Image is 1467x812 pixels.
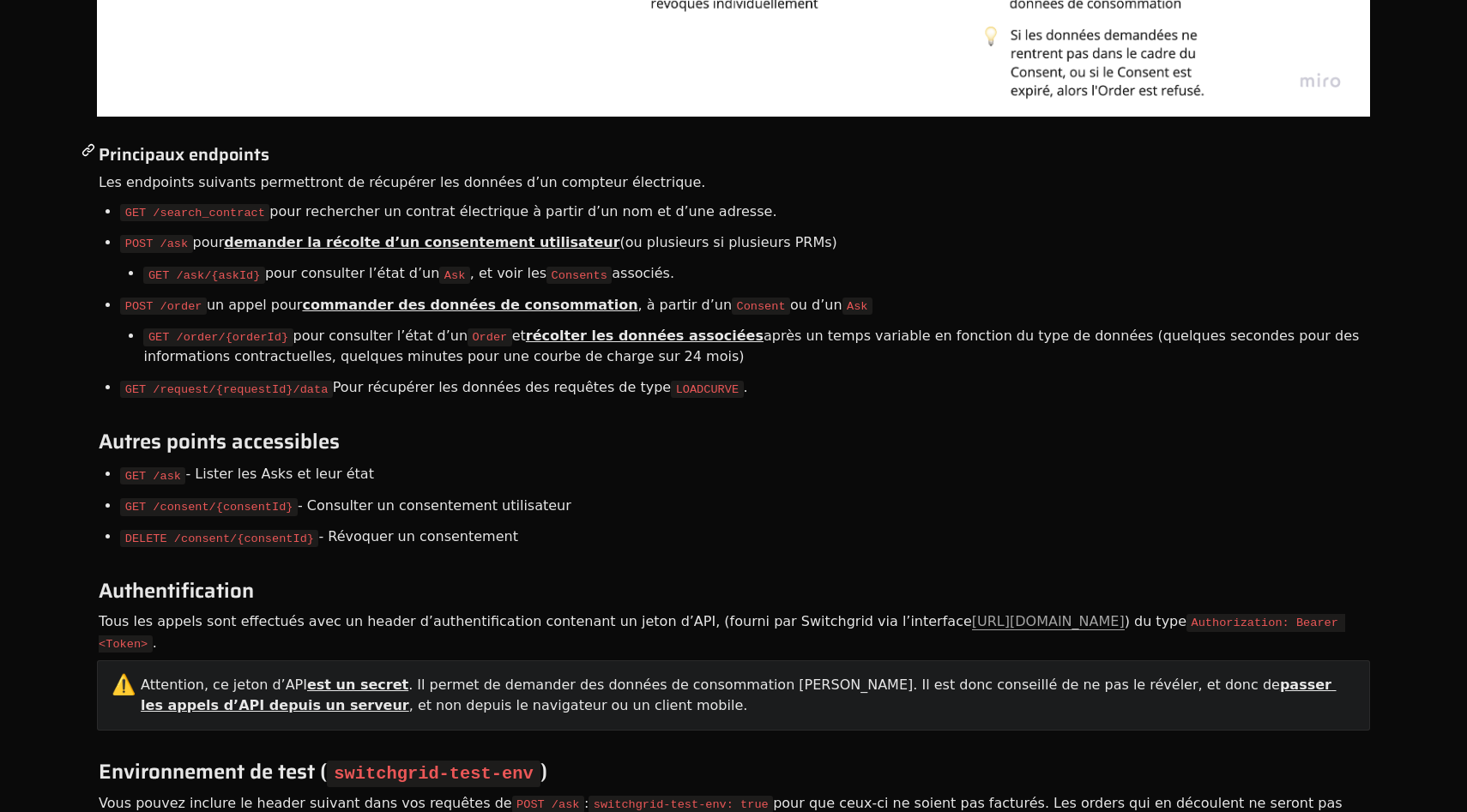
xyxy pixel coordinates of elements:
span: est un secret [307,677,408,693]
li: - Consulter un consentement utilisateur [120,490,571,521]
span: commander des données de consommation [302,297,637,313]
li: un appel pour , à partir d’un ou d’un [120,290,1370,321]
code: Order [468,328,512,346]
li: pour rechercher un contrat électrique à partir d’un nom et d’une adresse. [120,196,776,227]
code: Consents [546,267,612,284]
li: Pour récupérer les données des requêtes de type . [120,372,747,403]
code: GET /order/{orderId} [143,328,293,346]
code: DELETE /consent/{consentId} [120,530,318,547]
div: Les endpoints suivants permettront de récupérer les données d’un compteur électrique. [97,170,1370,195]
code: GET /ask/{askId} [143,267,264,284]
code: switchgrid-test-env [327,761,540,787]
li: pour (ou plusieurs si plusieurs PRMs) [120,227,837,258]
span: passer les appels d’API depuis un serveur [141,677,1336,713]
div: Tous les appels sont effectués avec un header d’authentification contenant un jeton d’API, (fourn... [97,609,1370,656]
span: récolter les données associées [526,328,764,344]
li: - Révoquer un consentement [120,521,518,552]
code: GET /consent/{consentId} [120,498,298,515]
li: - Lister les Asks et leur état [120,459,374,490]
code: GET /ask [120,467,185,484]
li: pour consulter l’état d’un et après un temps variable en fonction du type de données (quelques se... [143,321,1369,372]
code: Consent [732,298,790,315]
li: pour consulter l’état d’un , et voir les associés. [143,258,836,289]
a: [URL][DOMAIN_NAME] [972,613,1125,630]
div: Attention, ce jeton d’API . Il permet de demander des données de consommation [PERSON_NAME]. Il e... [141,675,1355,716]
span: Environnement de test ( ) [99,755,547,788]
span: demander la récolte d’un consentement utilisateur [224,234,619,250]
code: GET /request/{requestId}/data [120,381,332,398]
code: GET /search_contract [120,204,269,221]
code: Ask [439,267,469,284]
code: Ask [842,298,872,315]
span: ⚠️ [112,673,136,696]
code: POST /ask [120,235,192,252]
span: Authentification [99,574,254,607]
code: LOADCURVE [671,381,743,398]
span: Principaux endpoints [99,141,269,168]
a: Principaux endpoints [81,143,99,157]
code: POST /order [120,298,207,315]
span: Autres points accessibles [99,425,340,458]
